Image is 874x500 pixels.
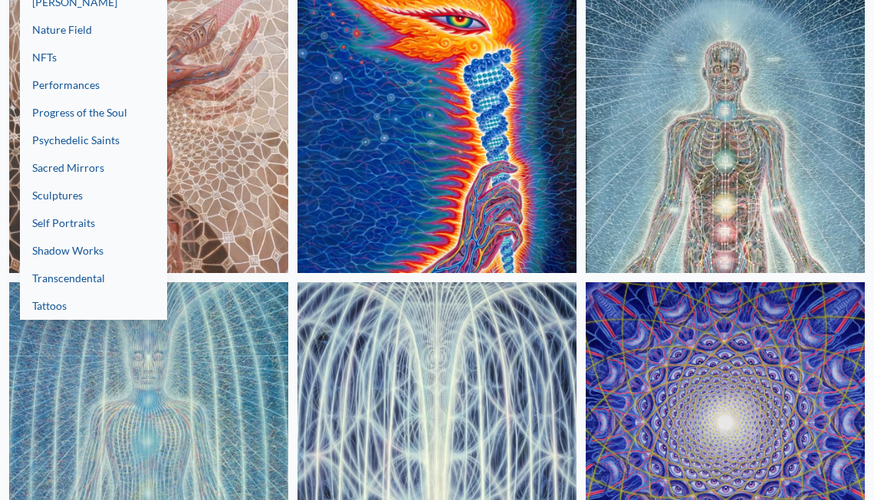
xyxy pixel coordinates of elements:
a: Shadow Works [20,237,167,265]
a: NFTs [20,44,167,71]
a: Sacred Mirrors [20,154,167,182]
a: Sculptures [20,182,167,209]
a: Performances [20,71,167,99]
a: Nature Field [20,16,167,44]
a: Self Portraits [20,209,167,237]
a: Transcendental [20,265,167,292]
a: Tattoos [20,292,167,320]
a: Psychedelic Saints [20,127,167,154]
a: Progress of the Soul [20,99,167,127]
